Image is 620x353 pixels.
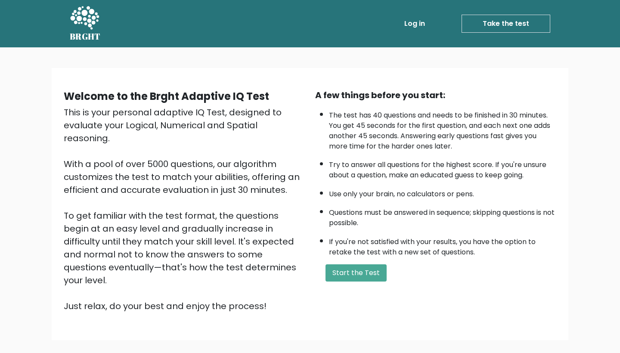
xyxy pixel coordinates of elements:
div: A few things before you start: [315,89,556,102]
li: Use only your brain, no calculators or pens. [329,185,556,199]
h5: BRGHT [70,31,101,42]
button: Start the Test [325,264,387,282]
a: BRGHT [70,3,101,44]
li: If you're not satisfied with your results, you have the option to retake the test with a new set ... [329,232,556,257]
a: Take the test [462,15,550,33]
a: Log in [401,15,428,32]
li: Try to answer all questions for the highest score. If you're unsure about a question, make an edu... [329,155,556,180]
li: Questions must be answered in sequence; skipping questions is not possible. [329,203,556,228]
div: This is your personal adaptive IQ Test, designed to evaluate your Logical, Numerical and Spatial ... [64,106,305,313]
b: Welcome to the Brght Adaptive IQ Test [64,89,269,103]
li: The test has 40 questions and needs to be finished in 30 minutes. You get 45 seconds for the firs... [329,106,556,152]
